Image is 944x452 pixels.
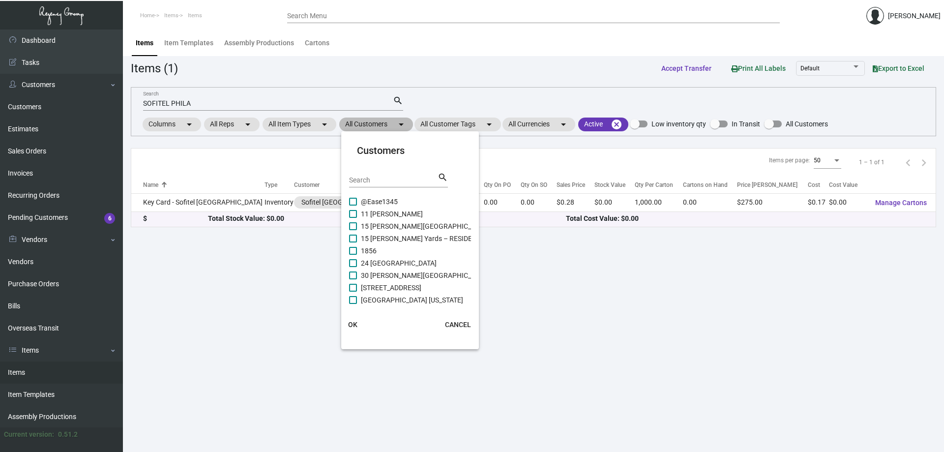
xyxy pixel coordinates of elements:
span: 24 [GEOGRAPHIC_DATA] [361,257,437,269]
button: OK [337,316,369,333]
span: 30 [PERSON_NAME][GEOGRAPHIC_DATA] - Residences [361,270,529,281]
div: Current version: [4,429,54,440]
span: CANCEL [445,321,471,329]
span: 11 [PERSON_NAME] [361,208,423,220]
span: 1856 [361,245,377,257]
div: 0.51.2 [58,429,78,440]
button: CANCEL [437,316,479,333]
span: @Ease1345 [361,196,398,208]
span: 15 [PERSON_NAME] Yards – RESIDENCES - Inactive [361,233,518,244]
mat-card-title: Customers [357,143,463,158]
span: OK [348,321,357,329]
mat-icon: search [438,172,448,183]
span: 15 [PERSON_NAME][GEOGRAPHIC_DATA] – RESIDENCES [361,220,536,232]
span: [GEOGRAPHIC_DATA] [US_STATE] [361,294,463,306]
span: [STREET_ADDRESS] [361,282,421,294]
